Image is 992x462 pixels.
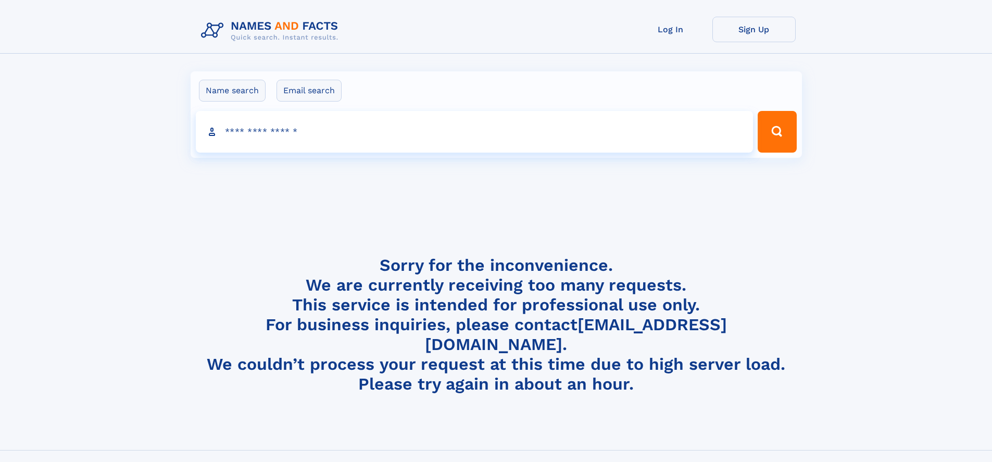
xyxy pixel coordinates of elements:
[196,111,754,153] input: search input
[712,17,796,42] a: Sign Up
[758,111,796,153] button: Search Button
[629,17,712,42] a: Log In
[199,80,266,102] label: Name search
[425,315,727,354] a: [EMAIL_ADDRESS][DOMAIN_NAME]
[277,80,342,102] label: Email search
[197,17,347,45] img: Logo Names and Facts
[197,255,796,394] h4: Sorry for the inconvenience. We are currently receiving too many requests. This service is intend...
